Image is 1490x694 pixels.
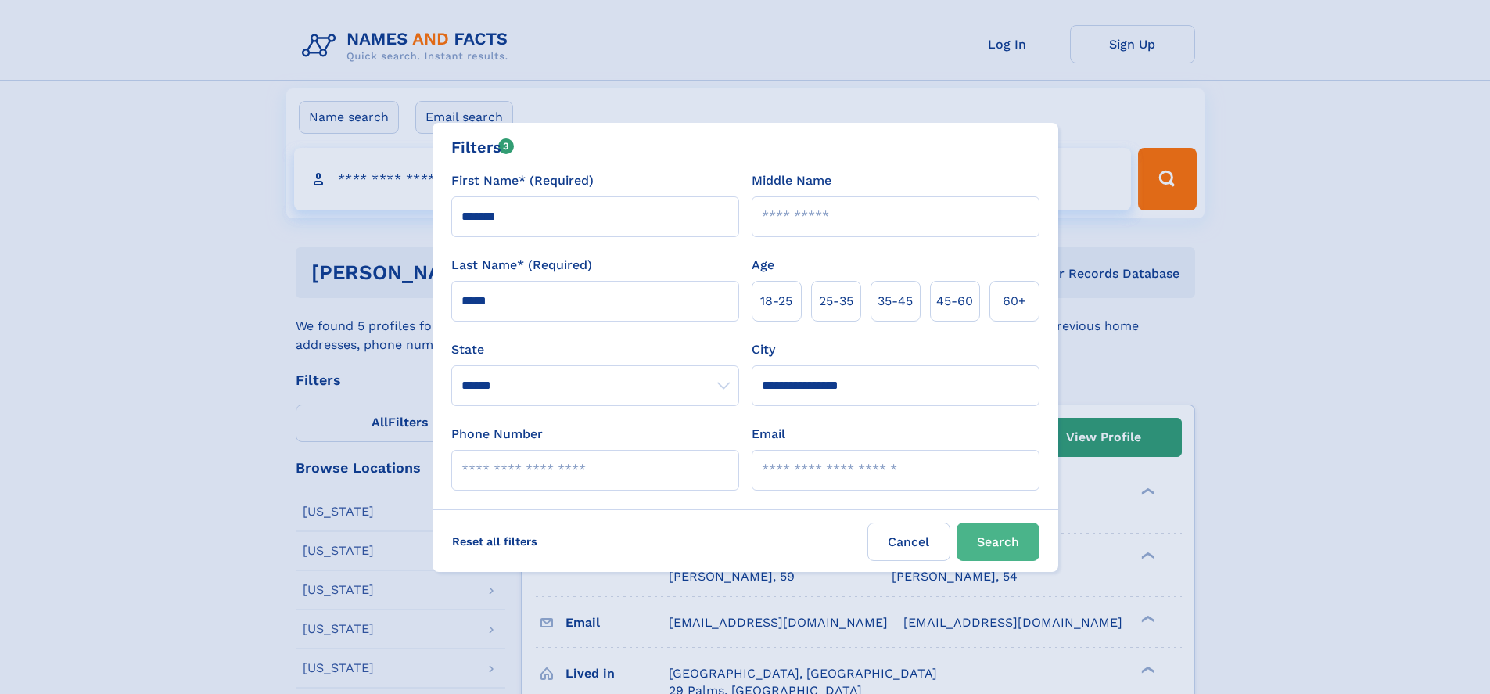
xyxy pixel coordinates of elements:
[752,340,775,359] label: City
[451,171,594,190] label: First Name* (Required)
[752,425,785,444] label: Email
[867,523,950,561] label: Cancel
[819,292,853,311] span: 25‑35
[936,292,973,311] span: 45‑60
[451,340,739,359] label: State
[1003,292,1026,311] span: 60+
[957,523,1039,561] button: Search
[451,425,543,444] label: Phone Number
[752,256,774,275] label: Age
[878,292,913,311] span: 35‑45
[442,523,548,560] label: Reset all filters
[451,135,515,159] div: Filters
[760,292,792,311] span: 18‑25
[752,171,831,190] label: Middle Name
[451,256,592,275] label: Last Name* (Required)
